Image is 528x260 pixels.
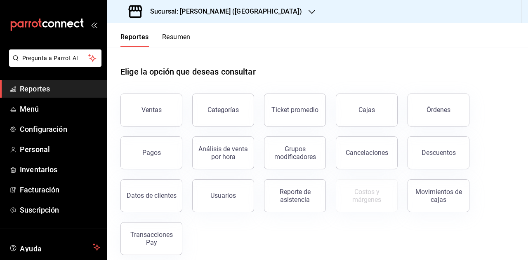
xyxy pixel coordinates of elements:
div: Ventas [141,106,162,114]
button: open_drawer_menu [91,21,97,28]
div: Órdenes [427,106,450,114]
div: Categorías [207,106,239,114]
div: Transacciones Pay [126,231,177,246]
span: Pregunta a Parrot AI [22,54,89,63]
button: Grupos modificadores [264,136,326,169]
button: Resumen [162,33,191,47]
div: Cancelaciones [346,149,388,157]
h3: Sucursal: [PERSON_NAME] ([GEOGRAPHIC_DATA]) [144,7,302,16]
div: Datos de clientes [127,192,177,199]
button: Reportes [120,33,149,47]
div: Pagos [142,149,161,157]
div: Cajas [358,106,375,114]
button: Cajas [336,94,398,126]
div: Análisis de venta por hora [198,145,249,161]
button: Ticket promedio [264,94,326,126]
button: Datos de clientes [120,179,182,212]
span: Ayuda [20,242,90,252]
span: Configuración [20,124,100,135]
button: Ventas [120,94,182,126]
span: Reportes [20,83,100,94]
span: Suscripción [20,204,100,215]
button: Transacciones Pay [120,222,182,255]
div: navigation tabs [120,33,191,47]
span: Menú [20,103,100,115]
span: Inventarios [20,164,100,175]
button: Contrata inventarios para ver este reporte [336,179,398,212]
span: Facturación [20,184,100,195]
button: Pregunta a Parrot AI [9,49,101,67]
div: Ticket promedio [271,106,318,114]
button: Usuarios [192,179,254,212]
div: Costos y márgenes [341,188,392,204]
button: Pagos [120,136,182,169]
button: Movimientos de cajas [408,179,469,212]
div: Grupos modificadores [269,145,321,161]
div: Descuentos [422,149,456,157]
button: Órdenes [408,94,469,126]
h1: Elige la opción que deseas consultar [120,66,256,78]
button: Reporte de asistencia [264,179,326,212]
a: Pregunta a Parrot AI [6,60,101,68]
button: Análisis de venta por hora [192,136,254,169]
button: Categorías [192,94,254,126]
div: Reporte de asistencia [269,188,321,204]
div: Usuarios [210,192,236,199]
span: Personal [20,144,100,155]
button: Descuentos [408,136,469,169]
button: Cancelaciones [336,136,398,169]
div: Movimientos de cajas [413,188,464,204]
